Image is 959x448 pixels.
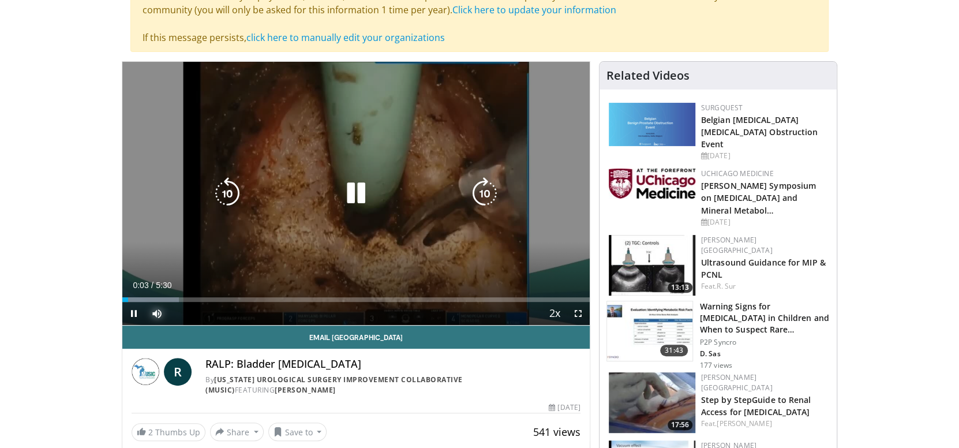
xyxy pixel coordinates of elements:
img: b1bc6859-4bdd-4be1-8442-b8b8c53ce8a1.150x105_q85_crop-smart_upscale.jpg [607,301,692,361]
span: 541 views [533,425,580,439]
span: 17:56 [668,420,692,430]
a: Click here to update your information [452,3,616,16]
a: [PERSON_NAME] [275,385,336,395]
div: Progress Bar [122,297,590,302]
a: [US_STATE] Urological Surgery Improvement Collaborative (MUSIC) [205,375,463,395]
img: 08d442d2-9bc4-4584-b7ef-4efa69e0f34c.png.150x105_q85_autocrop_double_scale_upscale_version-0.2.png [609,103,695,146]
h4: RALP: Bladder [MEDICAL_DATA] [205,358,580,371]
a: Step by StepGuide to Renal Access for [MEDICAL_DATA] [701,394,811,417]
video-js: Video Player [122,62,590,326]
div: [DATE] [701,217,827,227]
div: Feat. [701,281,827,292]
img: ae74b246-eda0-4548-a041-8444a00e0b2d.150x105_q85_crop-smart_upscale.jpg [609,235,695,296]
a: UChicago Medicine [701,169,774,178]
a: [PERSON_NAME] [GEOGRAPHIC_DATA] [701,372,773,393]
a: 31:43 Warning Signs for [MEDICAL_DATA] in Children and When to Suspect Rare… P2P Syncro D. Sas 17... [606,301,830,370]
a: Ultrasound Guidance for MIP & PCNL [701,257,826,280]
a: Email [GEOGRAPHIC_DATA] [122,326,590,349]
a: R [164,358,192,386]
a: 13:13 [609,235,695,296]
span: / [151,281,153,290]
a: 2 Thumbs Up [132,423,205,441]
div: Feat. [701,419,827,429]
a: Belgian [MEDICAL_DATA] [MEDICAL_DATA] Obstruction Event [701,114,818,150]
h3: Warning Signs for [MEDICAL_DATA] in Children and When to Suspect Rare… [700,301,830,335]
h4: Related Videos [606,69,690,83]
a: R. Sur [717,281,736,291]
div: By FEATURING [205,375,580,395]
a: [PERSON_NAME] [GEOGRAPHIC_DATA] [701,235,773,255]
a: 17:56 [609,372,695,433]
a: Surgquest [701,103,743,113]
p: D. Sas [700,349,830,359]
span: 31:43 [660,345,688,356]
img: Michigan Urological Surgery Improvement Collaborative (MUSIC) [132,358,159,386]
button: Pause [122,302,145,325]
a: [PERSON_NAME] [717,419,771,428]
button: Mute [145,302,168,325]
div: [DATE] [701,151,827,161]
button: Fullscreen [567,302,590,325]
img: be78edef-9c83-4ca4-81c3-bb590ce75b9a.150x105_q85_crop-smart_upscale.jpg [609,372,695,433]
p: P2P Syncro [700,338,830,347]
a: [PERSON_NAME] Symposium on [MEDICAL_DATA] and Mineral Metabol… [701,180,816,215]
a: click here to manually edit your organizations [246,31,445,44]
span: 0:03 [133,281,148,290]
div: [DATE] [549,402,580,413]
img: 5f87bdfb-7fdf-48f0-85f3-b6bcda6427bf.jpg.150x105_q85_autocrop_double_scale_upscale_version-0.2.jpg [609,169,695,199]
span: 13:13 [668,282,692,293]
button: Playback Rate [544,302,567,325]
button: Share [210,423,264,441]
span: 2 [148,427,153,438]
button: Save to [268,423,327,441]
p: 177 views [700,361,732,370]
span: 5:30 [156,281,171,290]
